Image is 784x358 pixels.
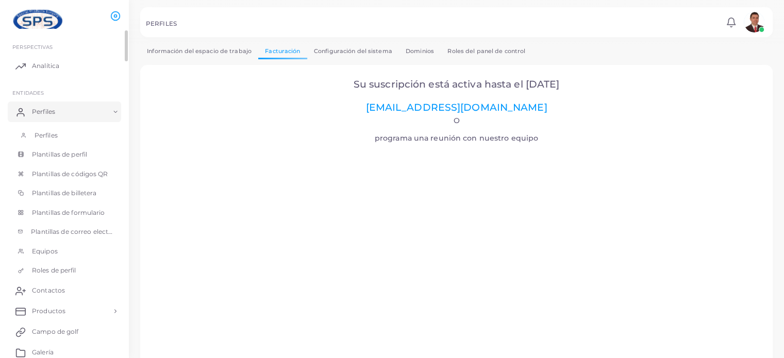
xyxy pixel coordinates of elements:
[447,47,525,55] font: Roles del panel de control
[146,20,177,27] font: PERFILES
[8,126,121,145] a: Perfiles
[32,266,76,274] font: Roles de perfil
[8,280,121,301] a: Contactos
[744,12,764,32] img: avatar
[406,47,434,55] font: Dominios
[32,150,87,158] font: Plantillas de perfil
[8,222,121,242] a: Plantillas de correo electrónico
[32,209,105,216] font: Plantillas de formulario
[12,90,44,96] font: ENTIDADES
[8,164,121,184] a: Plantillas de códigos QR
[8,101,121,122] a: Perfiles
[8,321,121,342] a: Campo de golf
[8,203,121,223] a: Plantillas de formulario
[8,56,121,76] a: Analítica
[314,47,392,55] font: Configuración del sistema
[35,131,58,139] font: Perfiles
[365,101,547,113] a: [EMAIL_ADDRESS][DOMAIN_NAME]
[12,44,53,50] font: PERSPECTIVAS
[32,328,78,335] font: Campo de golf
[8,261,121,280] a: Roles de perfil
[8,242,121,261] a: Equipos
[32,247,58,255] font: Equipos
[354,78,560,90] font: Su suscripción está activa hasta el [DATE]
[453,116,459,125] font: O
[8,183,121,203] a: Plantillas de billetera
[375,133,538,143] font: programa una reunión con nuestro equipo
[32,108,55,115] font: Perfiles
[32,348,54,356] font: Galería
[9,10,66,29] img: logo
[32,189,97,197] font: Plantillas de billetera
[32,170,108,178] font: Plantillas de códigos QR
[8,145,121,164] a: Plantillas de perfil
[31,228,129,235] font: Plantillas de correo electrónico
[8,301,121,321] a: Productos
[32,307,65,315] font: Productos
[147,47,252,55] font: Información del espacio de trabajo
[32,62,59,70] font: Analítica
[265,47,300,55] font: Facturación
[32,286,65,294] font: Contactos
[741,12,767,32] a: avatar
